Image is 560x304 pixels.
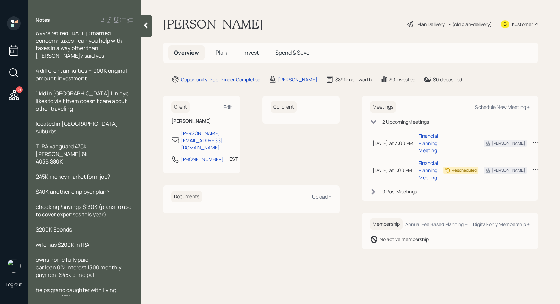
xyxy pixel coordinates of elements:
span: owns home fully paid car loan 0% interest 1300 monthly payment $45k principal [36,256,122,279]
h6: Membership [370,218,403,230]
div: Digital-only Membership + [473,221,530,227]
span: $40K another employer plan? [36,188,109,195]
div: Edit [223,104,232,110]
span: 69yrs retired [DATE] ; married concern: taxes - can you help with taxes in a way other than [PERS... [36,29,123,59]
div: No active membership [380,236,429,243]
div: 21 [16,86,23,93]
div: [PERSON_NAME] [492,140,525,146]
span: wife has $200K in IRA [36,241,89,248]
span: Invest [243,49,259,56]
h6: Client [171,101,190,113]
div: Upload + [312,193,331,200]
div: [PERSON_NAME] [278,76,317,83]
div: [PERSON_NAME] [492,167,525,173]
span: $200K Ebonds [36,226,72,233]
div: $0 invested [389,76,415,83]
div: [PHONE_NUMBER] [181,156,224,163]
div: Annual Fee Based Planning + [405,221,468,227]
h1: [PERSON_NAME] [163,16,263,32]
span: located in [GEOGRAPHIC_DATA] suburbs [36,120,119,135]
div: [PERSON_NAME][EMAIL_ADDRESS][DOMAIN_NAME] [181,130,232,151]
div: Opportunity · Fact Finder Completed [181,76,260,83]
div: 2 Upcoming Meeting s [382,118,429,125]
span: Plan [216,49,227,56]
div: Schedule New Meeting + [475,104,530,110]
span: T IRA vanguard 475k [PERSON_NAME] 6k 403B $80K [36,143,88,165]
img: treva-nostdahl-headshot.png [7,259,21,273]
h6: [PERSON_NAME] [171,118,232,124]
h6: Co-client [271,101,297,113]
div: Log out [6,281,22,288]
h6: Meetings [370,101,396,113]
div: $0 deposited [433,76,462,83]
div: Rescheduled [452,167,477,173]
span: 1 kid in [GEOGRAPHIC_DATA] 1 in nyc likes to visit them doesn't care about other traveling [36,90,130,112]
div: [DATE] at 1:00 PM [373,167,413,174]
h6: Documents [171,191,202,202]
span: Overview [174,49,199,56]
span: Spend & Save [275,49,309,56]
div: EST [229,155,238,162]
span: helps grand daughter with living expenses 23K year [36,286,117,301]
div: [DATE] at 3:00 PM [373,139,413,147]
div: • (old plan-delivery) [448,21,492,28]
div: Kustomer [512,21,533,28]
div: Financial Planning Meeting [419,159,438,181]
div: $891k net-worth [335,76,372,83]
div: Plan Delivery [417,21,445,28]
div: Financial Planning Meeting [419,132,438,154]
span: 245K money market form job? [36,173,110,180]
label: Notes [36,16,50,23]
span: checking /savings $130K (plans to use to cover expenses this year) [36,203,132,218]
div: 0 Past Meeting s [382,188,417,195]
span: 4 different annuities = 900K original amount investment [36,67,128,82]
